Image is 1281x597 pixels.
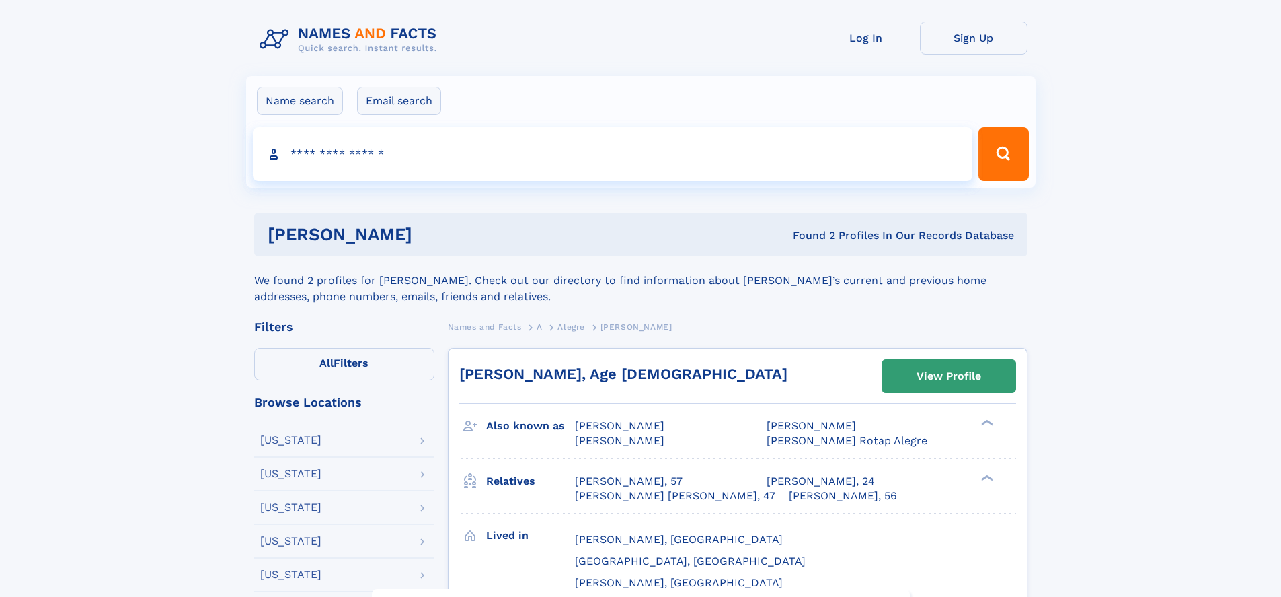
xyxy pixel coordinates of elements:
span: [GEOGRAPHIC_DATA], [GEOGRAPHIC_DATA] [575,555,806,567]
h1: [PERSON_NAME] [268,226,603,243]
input: search input [253,127,973,181]
button: Search Button [978,127,1028,181]
div: Found 2 Profiles In Our Records Database [603,228,1014,243]
a: View Profile [882,360,1015,392]
label: Filters [254,348,434,380]
h3: Relatives [486,470,575,493]
h3: Lived in [486,524,575,547]
a: [PERSON_NAME], 24 [767,474,875,489]
a: Alegre [557,318,585,335]
a: A [537,318,543,335]
div: [US_STATE] [260,468,321,479]
a: [PERSON_NAME] [PERSON_NAME], 47 [575,489,775,503]
span: [PERSON_NAME] Rotap Alegre [767,434,927,447]
span: All [319,357,334,370]
a: Names and Facts [448,318,522,335]
div: ❯ [978,419,994,427]
span: [PERSON_NAME], [GEOGRAPHIC_DATA] [575,533,783,546]
div: ❯ [978,473,994,482]
span: A [537,322,543,332]
div: [US_STATE] [260,502,321,513]
span: [PERSON_NAME] [600,322,672,332]
div: [US_STATE] [260,536,321,547]
div: [US_STATE] [260,569,321,580]
div: Filters [254,321,434,333]
div: We found 2 profiles for [PERSON_NAME]. Check out our directory to find information about [PERSON_... [254,256,1027,305]
a: Log In [812,22,920,55]
label: Email search [357,87,441,115]
div: [US_STATE] [260,435,321,446]
span: [PERSON_NAME] [575,419,664,432]
div: Browse Locations [254,396,434,409]
div: View Profile [917,361,981,392]
a: [PERSON_NAME], 57 [575,474,683,489]
label: Name search [257,87,343,115]
h3: Also known as [486,415,575,437]
span: Alegre [557,322,585,332]
span: [PERSON_NAME] [767,419,856,432]
span: [PERSON_NAME], [GEOGRAPHIC_DATA] [575,576,783,589]
a: Sign Up [920,22,1027,55]
img: Logo Names and Facts [254,22,448,58]
a: [PERSON_NAME], 56 [789,489,897,503]
a: [PERSON_NAME], Age [DEMOGRAPHIC_DATA] [459,365,787,382]
span: [PERSON_NAME] [575,434,664,447]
